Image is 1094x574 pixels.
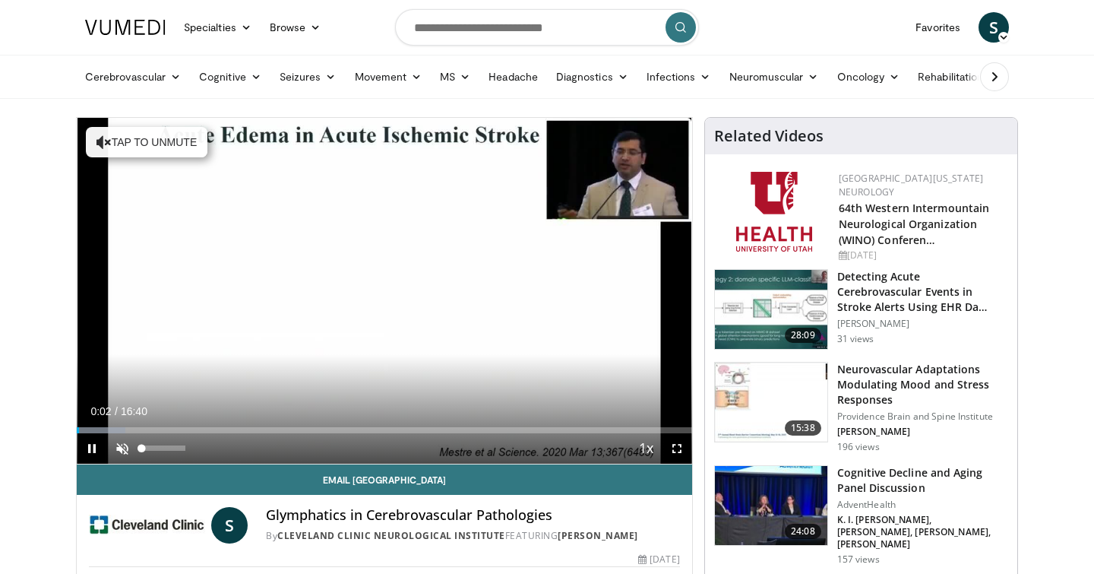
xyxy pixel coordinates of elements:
[77,433,107,464] button: Pause
[638,553,679,566] div: [DATE]
[558,529,638,542] a: [PERSON_NAME]
[211,507,248,544] a: S
[175,12,261,43] a: Specialties
[277,529,505,542] a: Cleveland Clinic Neurological Institute
[979,12,1009,43] a: S
[837,553,880,566] p: 157 views
[115,405,118,417] span: /
[431,62,479,92] a: MS
[736,172,812,252] img: f6362829-b0a3-407d-a044-59546adfd345.png.150x105_q85_autocrop_double_scale_upscale_version-0.2.png
[266,507,679,524] h4: Glymphatics in Cerebrovascular Pathologies
[715,466,827,545] img: 400aac9c-2612-4105-bd90-12037d247694.150x105_q85_crop-smart_upscale.jpg
[837,333,874,345] p: 31 views
[714,465,1008,566] a: 24:08 Cognitive Decline and Aging Panel Discussion AdventHealth K. I. [PERSON_NAME], [PERSON_NAME...
[837,362,1008,408] h3: Neurovascular Adaptations Modulating Mood and Stress Responses
[837,318,1008,330] p: [PERSON_NAME]
[906,12,969,43] a: Favorites
[89,507,205,544] img: Cleveland Clinic Neurological Institute
[909,62,992,92] a: Rehabilitation
[346,62,432,92] a: Movement
[715,270,827,349] img: 3c3e7931-b8f3-437f-a5bd-1dcbec1ed6c9.150x105_q85_crop-smart_upscale.jpg
[662,433,692,464] button: Fullscreen
[190,62,270,92] a: Cognitive
[839,249,1005,262] div: [DATE]
[837,465,1008,496] h3: Cognitive Decline and Aging Panel Discussion
[637,62,720,92] a: Infections
[837,499,1008,511] p: AdventHealth
[720,62,828,92] a: Neuromuscular
[839,172,984,198] a: [GEOGRAPHIC_DATA][US_STATE] Neurology
[76,62,190,92] a: Cerebrovascular
[837,411,1008,423] p: Providence Brain and Spine Institute
[785,524,821,539] span: 24:08
[395,9,699,46] input: Search topics, interventions
[837,441,880,453] p: 196 views
[631,433,662,464] button: Playback Rate
[837,426,1008,438] p: [PERSON_NAME]
[837,269,1008,315] h3: Detecting Acute Cerebrovascular Events in Stroke Alerts Using EHR Da…
[141,446,185,451] div: Volume Level
[785,420,821,436] span: 15:38
[837,514,1008,550] p: K. I. [PERSON_NAME], [PERSON_NAME], [PERSON_NAME], [PERSON_NAME]
[714,362,1008,453] a: 15:38 Neurovascular Adaptations Modulating Mood and Stress Responses Providence Brain and Spine I...
[86,127,207,157] button: Tap to unmute
[714,269,1008,350] a: 28:09 Detecting Acute Cerebrovascular Events in Stroke Alerts Using EHR Da… [PERSON_NAME] 31 views
[839,201,990,247] a: 64th Western Intermountain Neurological Organization (WINO) Conferen…
[828,62,909,92] a: Oncology
[77,427,692,433] div: Progress Bar
[547,62,637,92] a: Diagnostics
[77,118,692,465] video-js: Video Player
[261,12,330,43] a: Browse
[479,62,547,92] a: Headache
[90,405,111,417] span: 0:02
[270,62,346,92] a: Seizures
[107,433,138,464] button: Unmute
[715,363,827,442] img: 4562edde-ec7e-4758-8328-0659f7ef333d.150x105_q85_crop-smart_upscale.jpg
[77,465,692,495] a: Email [GEOGRAPHIC_DATA]
[266,529,679,543] div: By FEATURING
[121,405,147,417] span: 16:40
[714,127,824,145] h4: Related Videos
[85,20,166,35] img: VuMedi Logo
[785,328,821,343] span: 28:09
